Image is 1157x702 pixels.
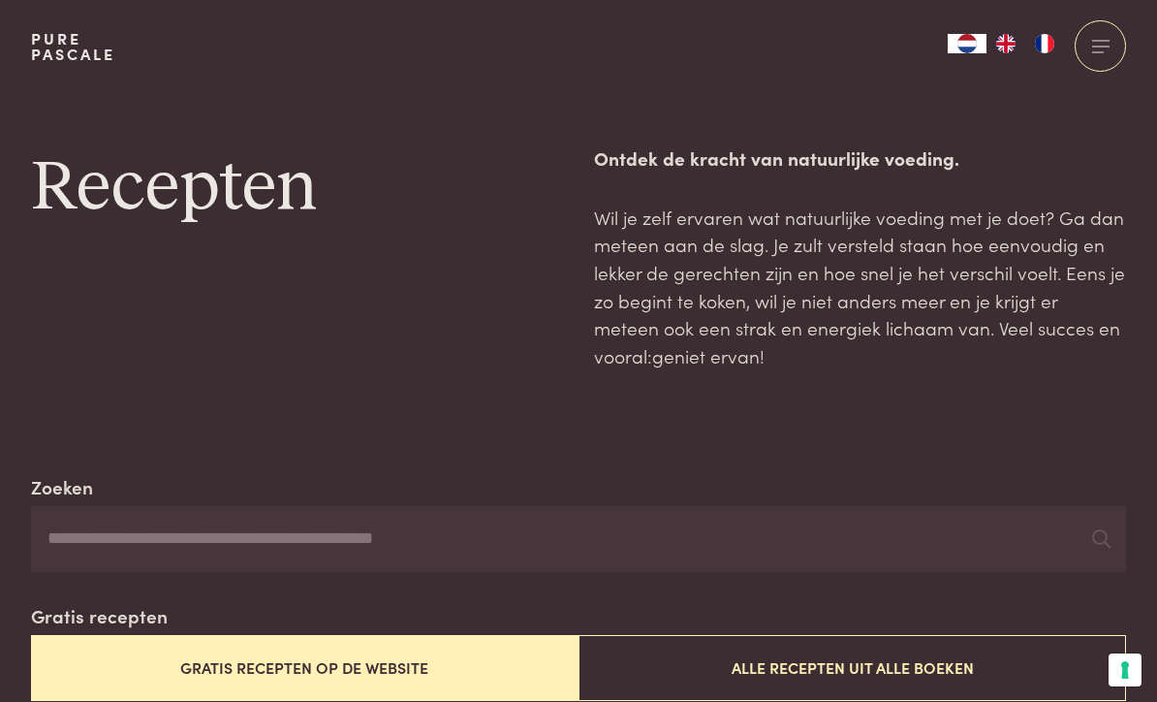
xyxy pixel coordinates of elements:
a: NL [948,34,986,53]
h1: Recepten [31,144,563,232]
aside: Language selected: Nederlands [948,34,1064,53]
a: PurePascale [31,31,115,62]
label: Gratis recepten [31,602,168,630]
button: Alle recepten uit alle boeken [578,635,1126,700]
label: Zoeken [31,473,93,501]
a: FR [1025,34,1064,53]
ul: Language list [986,34,1064,53]
strong: Ontdek de kracht van natuurlijke voeding. [594,144,959,171]
div: Language [948,34,986,53]
p: Wil je zelf ervaren wat natuurlijke voeding met je doet? Ga dan meteen aan de slag. Je zult verst... [594,204,1126,370]
button: Gratis recepten op de website [31,635,578,700]
a: EN [986,34,1025,53]
button: Uw voorkeuren voor toestemming voor trackingtechnologieën [1109,654,1141,686]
